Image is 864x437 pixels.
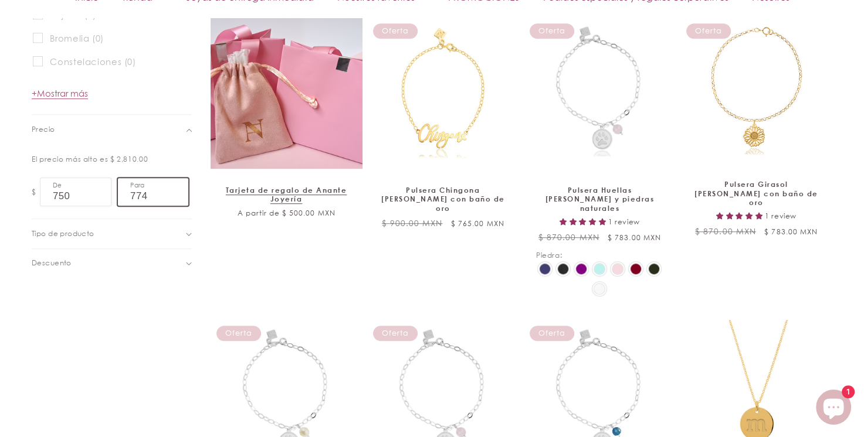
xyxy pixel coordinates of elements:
span: $ [32,186,36,198]
inbox-online-store-chat: Chat de la tienda online Shopify [812,390,855,428]
input: 2810.00 [118,178,188,206]
span: Constelaciones (0) [50,56,135,67]
span: Descuento [32,258,72,268]
a: Tarjeta de regalo de Anante Joyería [223,186,350,204]
span: Mostrar más [32,88,88,98]
input: 0 [40,178,111,206]
a: Pulsera Girasol [PERSON_NAME] con baño de oro [693,180,820,207]
span: Bromelia (0) [50,33,104,44]
span: Tipo de producto [32,228,94,239]
span: + [32,88,37,98]
summary: Descuento (0 seleccionado) [32,249,192,278]
a: Pulsera Chingona [PERSON_NAME] con baño de oro [380,186,507,213]
summary: Tipo de producto (0 seleccionado) [32,219,192,248]
a: Pulsera Huellas [PERSON_NAME] y piedras naturales [536,186,663,213]
summary: Precio [32,115,192,144]
button: Mostrar más [32,87,92,105]
span: Precio [32,124,55,135]
span: El precio más alto es $ 2,810.00 [32,155,148,163]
